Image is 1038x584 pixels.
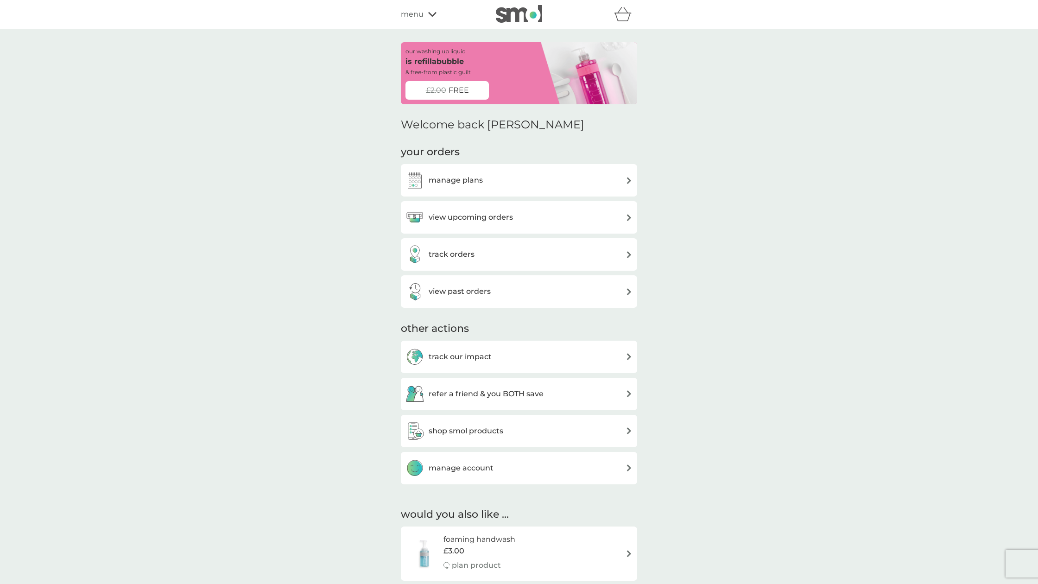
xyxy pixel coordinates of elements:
[401,322,469,336] h3: other actions
[405,47,466,56] p: our washing up liquid
[429,286,491,298] h3: view past orders
[626,288,633,295] img: arrow right
[429,388,544,400] h3: refer a friend & you BOTH save
[401,145,460,159] h3: your orders
[626,353,633,360] img: arrow right
[405,537,443,570] img: foaming handwash
[443,533,515,546] h6: foaming handwash
[405,56,464,68] p: is refillabubble
[401,118,584,132] h2: Welcome back [PERSON_NAME]
[426,84,446,96] span: £2.00
[626,214,633,221] img: arrow right
[429,248,475,260] h3: track orders
[626,550,633,557] img: arrow right
[429,211,513,223] h3: view upcoming orders
[626,390,633,397] img: arrow right
[405,68,471,76] p: & free-from plastic guilt
[401,8,424,20] span: menu
[626,251,633,258] img: arrow right
[449,84,469,96] span: FREE
[429,174,483,186] h3: manage plans
[429,351,492,363] h3: track our impact
[401,508,637,522] h2: would you also like ...
[452,559,501,571] p: plan product
[429,425,503,437] h3: shop smol products
[496,5,542,23] img: smol
[626,464,633,471] img: arrow right
[443,545,464,557] span: £3.00
[614,5,637,24] div: basket
[626,177,633,184] img: arrow right
[429,462,494,474] h3: manage account
[626,427,633,434] img: arrow right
